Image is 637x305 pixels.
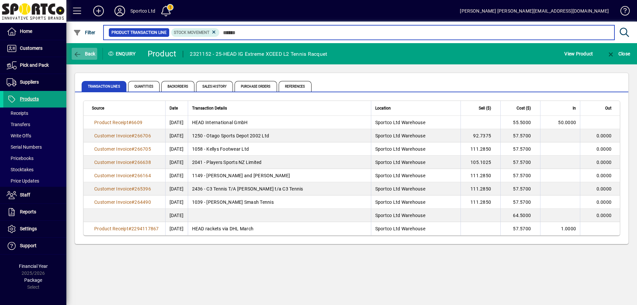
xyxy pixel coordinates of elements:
[460,6,609,16] div: [PERSON_NAME] [PERSON_NAME][EMAIL_ADDRESS][DOMAIN_NAME]
[500,222,540,235] td: 57.5700
[375,146,425,152] span: Sportco Ltd Warehouse
[165,142,188,156] td: [DATE]
[170,105,184,112] div: Date
[92,105,161,112] div: Source
[3,74,66,91] a: Suppliers
[375,173,425,178] span: Sportco Ltd Warehouse
[188,182,371,195] td: 2436 - C3 Tennis T/A [PERSON_NAME] t/a C3 Tennis
[3,57,66,74] a: Pick and Pack
[3,119,66,130] a: Transfers
[20,209,36,214] span: Reports
[605,48,632,60] button: Close
[3,221,66,237] a: Settings
[460,182,500,195] td: 111.2850
[500,169,540,182] td: 57.5700
[82,81,126,92] span: Transaction Lines
[192,105,227,112] span: Transaction Details
[94,186,131,191] span: Customer Invoice
[500,156,540,169] td: 57.5700
[92,172,153,179] a: Customer Invoice#266164
[188,116,371,129] td: HEAD International GmbH
[3,153,66,164] a: Pricebooks
[279,81,312,92] span: References
[479,105,491,112] span: Sell ($)
[20,226,37,231] span: Settings
[170,105,178,112] span: Date
[171,28,220,37] mat-chip: Product Transaction Type: Stock movement
[128,226,131,231] span: #
[20,192,30,197] span: Staff
[165,129,188,142] td: [DATE]
[131,133,134,138] span: #
[3,164,66,175] a: Stocktakes
[597,173,612,178] span: 0.0000
[92,105,104,112] span: Source
[20,62,49,68] span: Pick and Pack
[500,209,540,222] td: 64.5000
[130,6,155,16] div: Sportco Ltd
[134,199,151,205] span: 264490
[165,156,188,169] td: [DATE]
[558,120,576,125] span: 50.0000
[465,105,497,112] div: Sell ($)
[615,1,629,23] a: Knowledge Base
[94,226,128,231] span: Product Receipt
[92,145,153,153] a: Customer Invoice#266705
[94,173,131,178] span: Customer Invoice
[134,146,151,152] span: 266705
[3,238,66,254] a: Support
[20,96,39,102] span: Products
[605,105,611,112] span: Out
[3,108,66,119] a: Receipts
[3,23,66,40] a: Home
[92,185,153,192] a: Customer Invoice#265396
[3,187,66,203] a: Staff
[190,49,327,59] div: 2321152 - 25-HEAD IG Extreme XCEED L2 Tennis Racquet
[94,146,131,152] span: Customer Invoice
[460,169,500,182] td: 111.2850
[148,48,177,59] div: Product
[375,186,425,191] span: Sportco Ltd Warehouse
[131,186,134,191] span: #
[460,129,500,142] td: 92.7375
[597,146,612,152] span: 0.0000
[174,30,209,35] span: Stock movement
[134,133,151,138] span: 266706
[134,160,151,165] span: 266638
[131,226,159,231] span: 2294117867
[3,130,66,141] a: Write Offs
[188,169,371,182] td: 1149 - [PERSON_NAME] and [PERSON_NAME]
[134,173,151,178] span: 266164
[165,169,188,182] td: [DATE]
[597,213,612,218] span: 0.0000
[607,51,630,56] span: Close
[109,5,130,17] button: Profile
[3,204,66,220] a: Reports
[92,225,161,232] a: Product Receipt#2294117867
[92,159,153,166] a: Customer Invoice#266638
[92,132,153,139] a: Customer Invoice#266706
[597,186,612,191] span: 0.0000
[20,29,32,34] span: Home
[500,116,540,129] td: 55.5000
[7,133,31,138] span: Write Offs
[20,243,36,248] span: Support
[375,105,391,112] span: Location
[20,45,42,51] span: Customers
[375,105,457,112] div: Location
[73,51,96,56] span: Back
[94,133,131,138] span: Customer Invoice
[563,48,595,60] button: View Product
[94,160,131,165] span: Customer Invoice
[500,129,540,142] td: 57.5700
[517,105,531,112] span: Cost ($)
[188,222,371,235] td: HEAD rackets via DHL March
[3,141,66,153] a: Serial Numbers
[131,146,134,152] span: #
[131,199,134,205] span: #
[165,209,188,222] td: [DATE]
[24,277,42,283] span: Package
[561,226,576,231] span: 1.0000
[73,30,96,35] span: Filter
[165,116,188,129] td: [DATE]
